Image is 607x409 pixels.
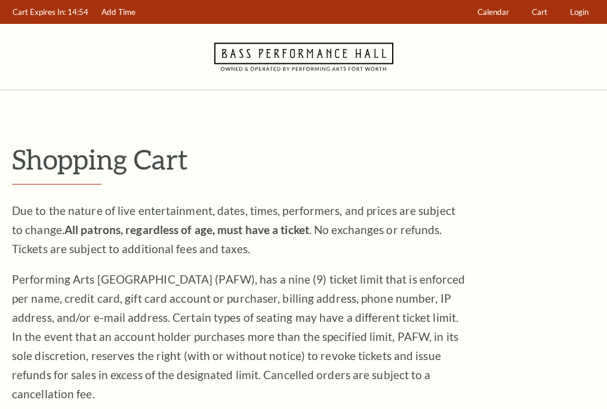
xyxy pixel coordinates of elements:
[565,1,594,24] a: Login
[570,7,588,17] span: Login
[526,1,553,24] a: Cart
[12,204,455,256] span: Due to the nature of live entertainment, dates, times, performers, and prices are subject to chan...
[477,7,509,17] span: Calendar
[64,223,309,236] strong: All patrons, regardless of age, must have a ticket
[96,1,141,24] a: Add Time
[472,1,515,24] a: Calendar
[532,7,547,17] span: Cart
[13,7,66,17] span: Cart Expires In:
[12,144,595,174] p: Shopping Cart
[67,7,88,17] span: 14:54
[12,270,466,404] p: Performing Arts [GEOGRAPHIC_DATA] (PAFW), has a nine (9) ticket limit that is enforced per name, ...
